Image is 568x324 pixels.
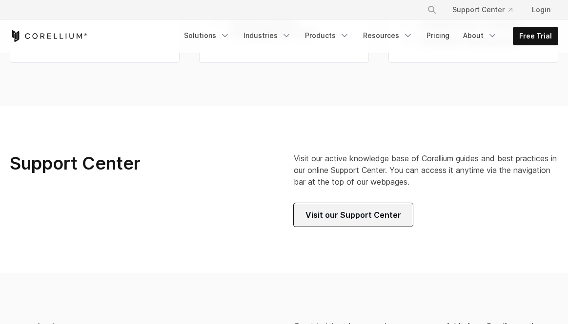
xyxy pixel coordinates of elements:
[178,27,236,44] a: Solutions
[294,152,558,188] p: Visit our active knowledge base of Corellium guides and best practices in our online Support Cent...
[423,1,441,19] button: Search
[294,203,413,227] a: Visit our Support Center
[457,27,503,44] a: About
[524,1,558,19] a: Login
[415,1,558,19] div: Navigation Menu
[445,1,520,19] a: Support Center
[10,30,87,42] a: Corellium Home
[357,27,419,44] a: Resources
[238,27,297,44] a: Industries
[10,152,237,174] h3: Support Center
[299,27,355,44] a: Products
[305,209,401,221] span: Visit our Support Center
[178,27,558,45] div: Navigation Menu
[421,27,455,44] a: Pricing
[513,27,558,45] a: Free Trial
